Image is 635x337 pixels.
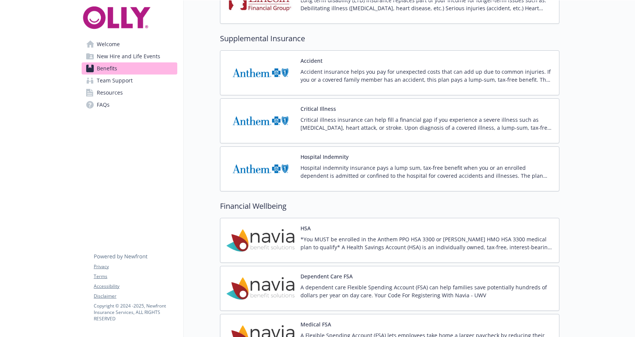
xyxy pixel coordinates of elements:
[97,87,123,99] span: Resources
[94,263,177,270] a: Privacy
[300,164,553,180] p: Hospital indemnity insurance pays a lump sum, tax-free benefit when you or an enrolled dependent ...
[226,57,294,89] img: Anthem Blue Cross carrier logo
[82,75,177,87] a: Team Support
[97,38,120,50] span: Welcome
[220,33,559,44] h2: Supplemental Insurance
[300,320,331,328] button: Medical FSA
[226,272,294,304] img: Navia Benefit Solutions carrier logo
[226,105,294,137] img: Anthem Blue Cross carrier logo
[300,272,353,280] button: Dependent Care FSA
[97,50,160,62] span: New Hire and Life Events
[300,68,553,84] p: Accident insurance helps you pay for unexpected costs that can add up due to common injuries. If ...
[97,62,117,75] span: Benefits
[300,224,311,232] button: HSA
[220,200,559,212] h2: Financial Wellbeing
[82,50,177,62] a: New Hire and Life Events
[300,105,336,113] button: Critical Illness
[94,293,177,300] a: Disclaimer
[226,153,294,185] img: Anthem Blue Cross carrier logo
[94,283,177,290] a: Accessibility
[82,99,177,111] a: FAQs
[97,75,133,87] span: Team Support
[82,62,177,75] a: Benefits
[300,116,553,132] p: Critical illness insurance can help fill a financial gap if you experience a severe illness such ...
[300,235,553,251] p: *You MUST be enrolled in the Anthem PPO HSA 3300 or [PERSON_NAME] HMO HSA 3300 medical plan to qu...
[82,87,177,99] a: Resources
[300,283,553,299] p: A dependent care Flexible Spending Account (FSA) can help families save potentially hundreds of d...
[94,273,177,280] a: Terms
[94,303,177,322] p: Copyright © 2024 - 2025 , Newfront Insurance Services, ALL RIGHTS RESERVED
[82,38,177,50] a: Welcome
[300,153,348,161] button: Hospital Indemnity
[97,99,110,111] span: FAQs
[226,224,294,256] img: Navia Benefit Solutions carrier logo
[300,57,322,65] button: Accident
